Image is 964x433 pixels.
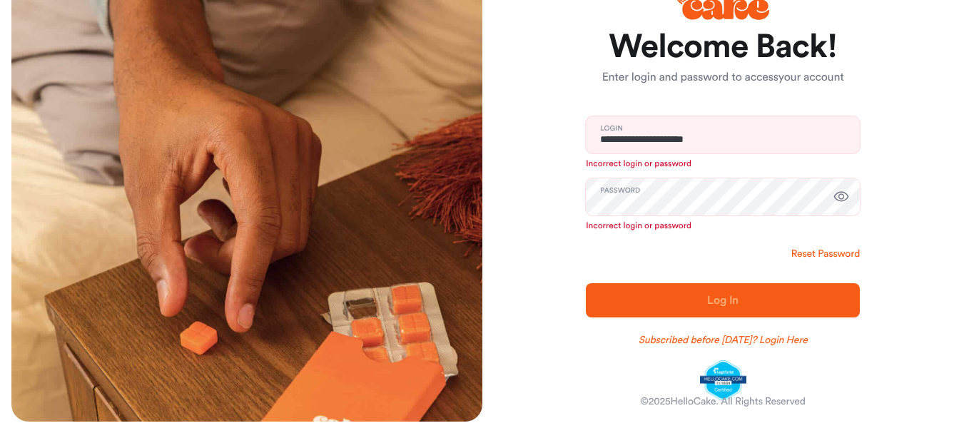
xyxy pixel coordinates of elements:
span: Log In [707,295,739,306]
img: legit-script-certified.png [700,360,746,400]
p: Incorrect login or password [586,158,860,170]
a: Subscribed before [DATE]? Login Here [639,333,808,347]
div: © 2025 HelloCake. All Rights Reserved [641,394,806,409]
button: Log In [586,283,860,317]
p: Enter login and password to access your account [586,69,860,86]
a: Reset Password [791,247,860,261]
h1: Welcome Back! [586,30,860,64]
p: Incorrect login or password [586,220,860,232]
